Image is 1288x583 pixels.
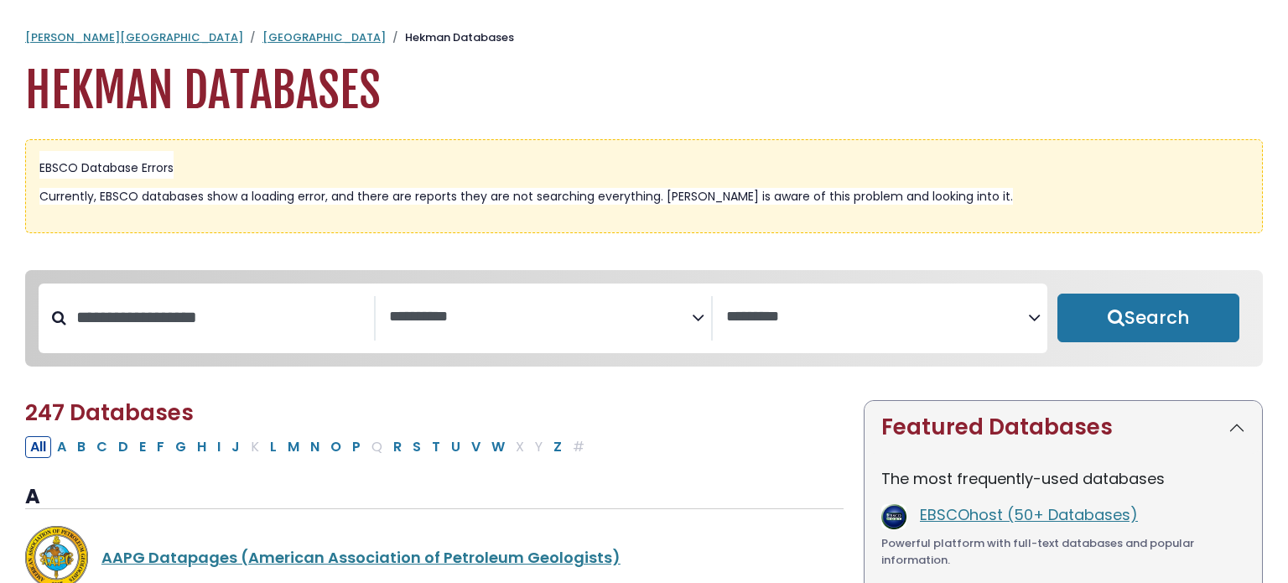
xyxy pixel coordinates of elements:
[347,436,366,458] button: Filter Results P
[52,436,71,458] button: Filter Results A
[881,535,1245,568] div: Powerful platform with full-text databases and popular information.
[486,436,510,458] button: Filter Results W
[548,436,567,458] button: Filter Results Z
[39,188,1013,205] span: Currently, EBSCO databases show a loading error, and there are reports they are not searching eve...
[25,29,243,45] a: [PERSON_NAME][GEOGRAPHIC_DATA]
[427,436,445,458] button: Filter Results T
[726,309,1029,326] textarea: Search
[466,436,486,458] button: Filter Results V
[305,436,325,458] button: Filter Results N
[386,29,514,46] li: Hekman Databases
[134,436,151,458] button: Filter Results E
[39,159,174,176] span: EBSCO Database Errors
[25,485,844,510] h3: A
[170,436,191,458] button: Filter Results G
[408,436,426,458] button: Filter Results S
[25,63,1263,119] h1: Hekman Databases
[25,398,194,428] span: 247 Databases
[389,309,692,326] textarea: Search
[283,436,304,458] button: Filter Results M
[1057,294,1239,342] button: Submit for Search Results
[25,29,1263,46] nav: breadcrumb
[265,436,282,458] button: Filter Results L
[72,436,91,458] button: Filter Results B
[920,504,1138,525] a: EBSCOhost (50+ Databases)
[101,547,621,568] a: AAPG Datapages (American Association of Petroleum Geologists)
[881,467,1245,490] p: The most frequently-used databases
[152,436,169,458] button: Filter Results F
[325,436,346,458] button: Filter Results O
[192,436,211,458] button: Filter Results H
[25,270,1263,367] nav: Search filters
[446,436,465,458] button: Filter Results U
[388,436,407,458] button: Filter Results R
[91,436,112,458] button: Filter Results C
[66,304,374,331] input: Search database by title or keyword
[226,436,245,458] button: Filter Results J
[212,436,226,458] button: Filter Results I
[25,436,51,458] button: All
[113,436,133,458] button: Filter Results D
[25,435,591,456] div: Alpha-list to filter by first letter of database name
[865,401,1262,454] button: Featured Databases
[262,29,386,45] a: [GEOGRAPHIC_DATA]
